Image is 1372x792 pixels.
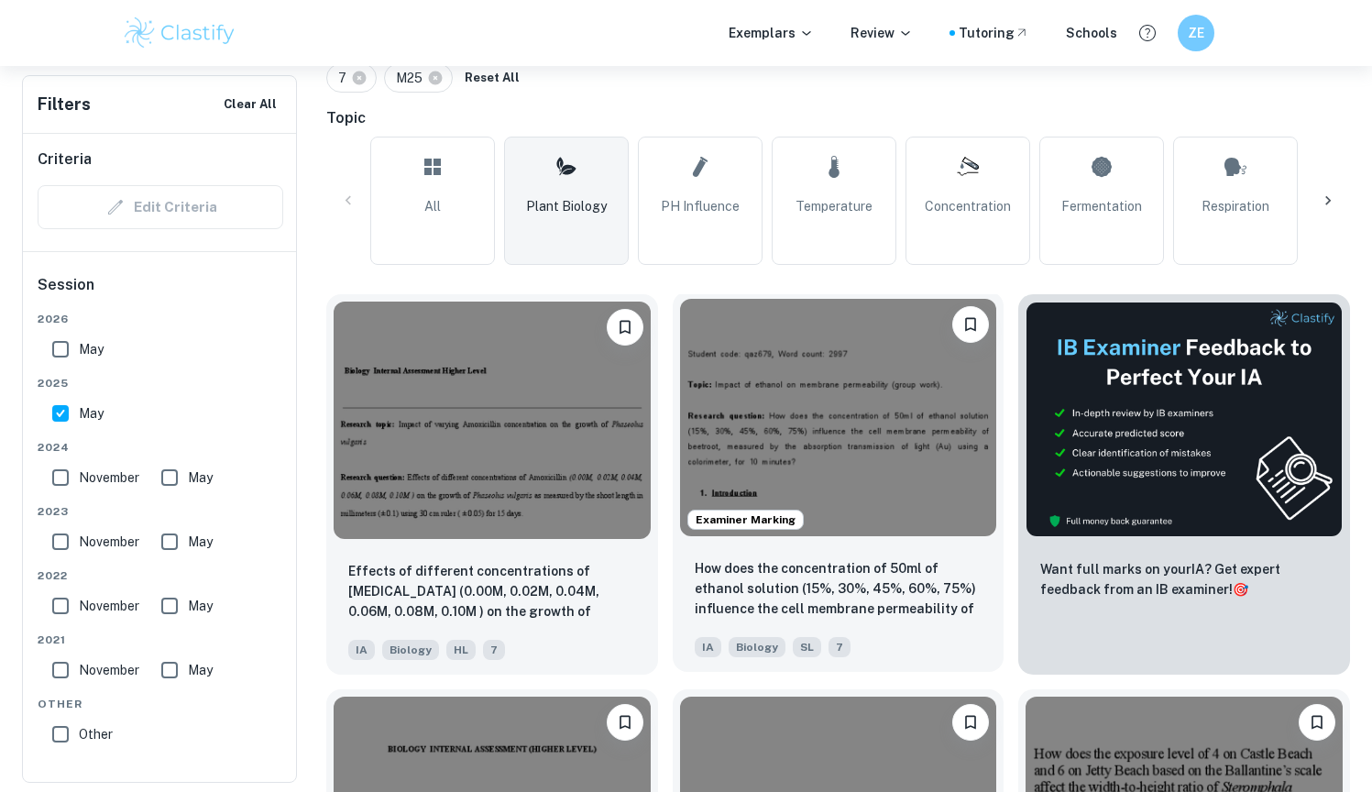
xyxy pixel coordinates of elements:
[38,503,283,520] span: 2023
[188,596,213,616] span: May
[1040,559,1328,599] p: Want full marks on your IA ? Get expert feedback from an IB examiner!
[382,640,439,660] span: Biology
[607,309,643,346] button: Bookmark
[1185,23,1206,43] h6: ZE
[79,724,113,744] span: Other
[673,294,1004,675] a: Examiner MarkingBookmarkHow does the concentration of 50ml of ethanol solution (15%, 30%, 45%, 60...
[829,637,851,657] span: 7
[424,196,441,216] span: All
[680,299,997,536] img: Biology IA example thumbnail: How does the concentration of 50ml of et
[952,306,989,343] button: Bookmark
[851,23,913,43] p: Review
[348,561,636,623] p: Effects of different concentrations of Amoxicillin (0.00M, 0.02M, 0.04M, 0.06M, 0.08M, 0.10M ) on...
[326,294,658,675] a: BookmarkEffects of different concentrations of Amoxicillin (0.00M, 0.02M, 0.04M, 0.06M, 0.08M, 0....
[483,640,505,660] span: 7
[79,660,139,680] span: November
[79,467,139,488] span: November
[348,640,375,660] span: IA
[326,107,1350,129] h6: Topic
[38,632,283,648] span: 2021
[79,339,104,359] span: May
[952,704,989,741] button: Bookmark
[79,532,139,552] span: November
[729,637,785,657] span: Biology
[1061,196,1142,216] span: Fermentation
[38,375,283,391] span: 2025
[1132,17,1163,49] button: Help and Feedback
[796,196,873,216] span: Temperature
[526,196,607,216] span: Plant Biology
[1299,704,1335,741] button: Bookmark
[38,274,283,311] h6: Session
[38,148,92,170] h6: Criteria
[38,567,283,584] span: 2022
[384,63,453,93] div: M25
[219,91,281,118] button: Clear All
[1178,15,1214,51] button: ZE
[695,637,721,657] span: IA
[38,696,283,712] span: Other
[122,15,238,51] img: Clastify logo
[188,467,213,488] span: May
[688,511,803,528] span: Examiner Marking
[661,196,740,216] span: pH Influence
[446,640,476,660] span: HL
[38,92,91,117] h6: Filters
[695,558,982,621] p: How does the concentration of 50ml of ethanol solution (15%, 30%, 45%, 60%, 75%) influence the ce...
[79,403,104,423] span: May
[1026,302,1343,537] img: Thumbnail
[326,63,377,93] div: 7
[38,311,283,327] span: 2026
[79,596,139,616] span: November
[1066,23,1117,43] a: Schools
[396,68,431,88] span: M25
[607,704,643,741] button: Bookmark
[38,439,283,456] span: 2024
[38,185,283,229] div: Criteria filters are unavailable when searching by topic
[460,64,524,92] button: Reset All
[793,637,821,657] span: SL
[925,196,1011,216] span: Concentration
[188,532,213,552] span: May
[729,23,814,43] p: Exemplars
[1233,582,1248,597] span: 🎯
[334,302,651,539] img: Biology IA example thumbnail: Effects of different concentrations of A
[1018,294,1350,675] a: ThumbnailWant full marks on yourIA? Get expert feedback from an IB examiner!
[188,660,213,680] span: May
[1202,196,1269,216] span: Respiration
[959,23,1029,43] a: Tutoring
[338,68,355,88] span: 7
